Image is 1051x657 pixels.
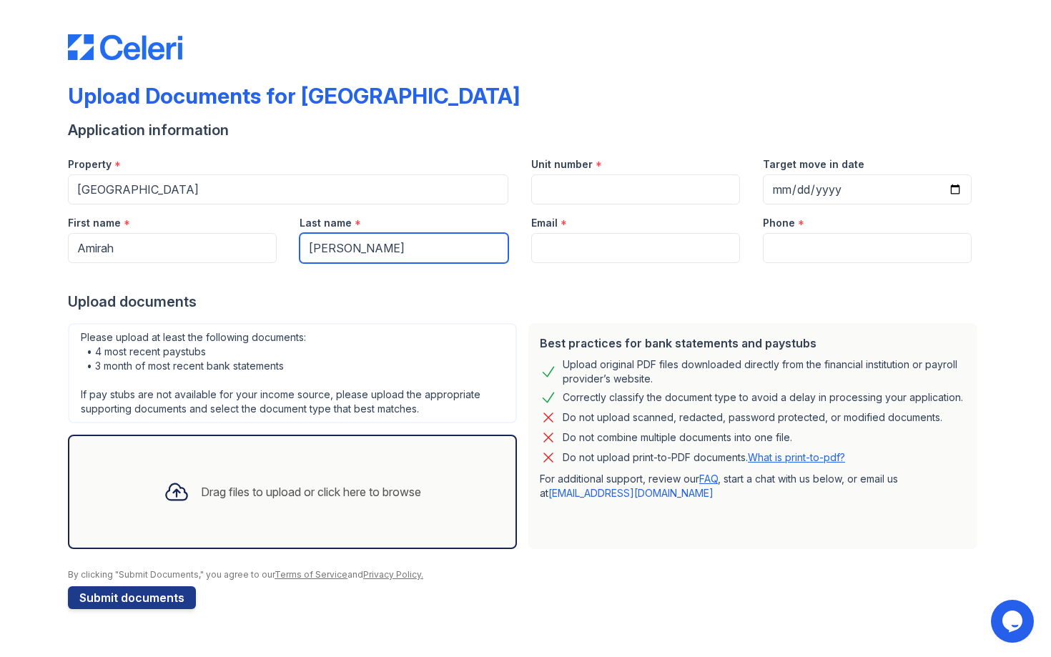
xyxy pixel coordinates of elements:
div: By clicking "Submit Documents," you agree to our and [68,569,983,581]
button: Submit documents [68,586,196,609]
a: FAQ [699,473,718,485]
img: CE_Logo_Blue-a8612792a0a2168367f1c8372b55b34899dd931a85d93a1a3d3e32e68fde9ad4.png [68,34,182,60]
label: Phone [763,216,795,230]
a: What is print-to-pdf? [748,451,845,463]
label: First name [68,216,121,230]
div: Upload Documents for [GEOGRAPHIC_DATA] [68,83,520,109]
p: For additional support, review our , start a chat with us below, or email us at [540,472,966,500]
p: Do not upload print-to-PDF documents. [563,450,845,465]
label: Property [68,157,112,172]
div: Application information [68,120,983,140]
div: Best practices for bank statements and paystubs [540,335,966,352]
label: Target move in date [763,157,864,172]
div: Correctly classify the document type to avoid a delay in processing your application. [563,389,963,406]
div: Do not combine multiple documents into one file. [563,429,792,446]
div: Upload original PDF files downloaded directly from the financial institution or payroll provider’... [563,357,966,386]
label: Unit number [531,157,593,172]
label: Email [531,216,558,230]
div: Drag files to upload or click here to browse [201,483,421,500]
a: Terms of Service [275,569,347,580]
div: Upload documents [68,292,983,312]
iframe: chat widget [991,600,1037,643]
label: Last name [300,216,352,230]
a: Privacy Policy. [363,569,423,580]
div: Please upload at least the following documents: • 4 most recent paystubs • 3 month of most recent... [68,323,517,423]
div: Do not upload scanned, redacted, password protected, or modified documents. [563,409,942,426]
a: [EMAIL_ADDRESS][DOMAIN_NAME] [548,487,714,499]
